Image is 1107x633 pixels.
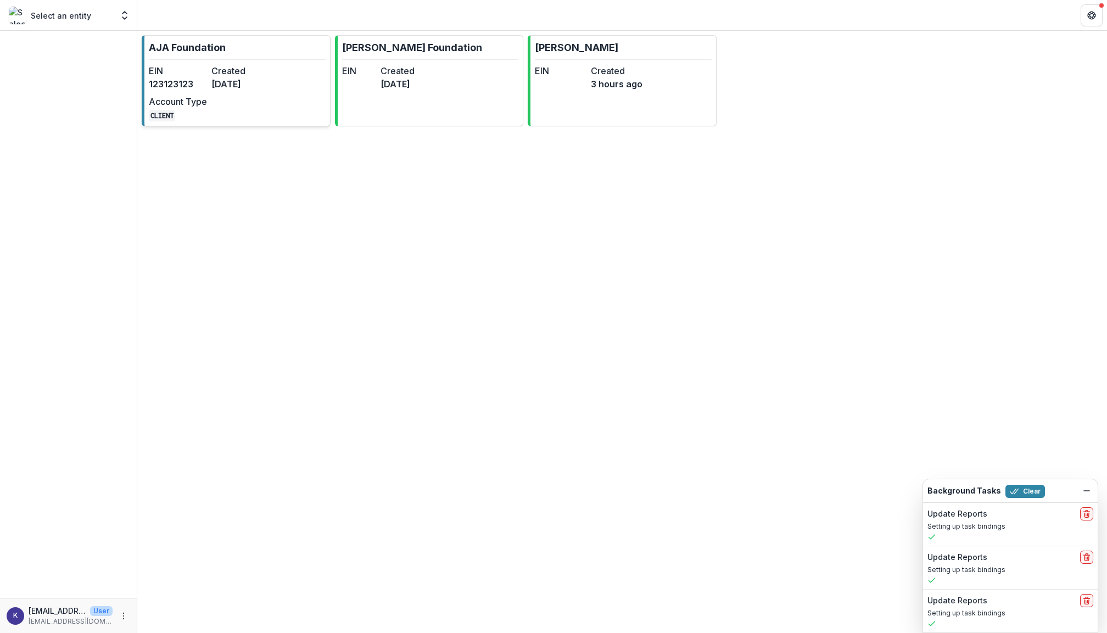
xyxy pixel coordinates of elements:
dt: EIN [149,64,207,77]
dd: 3 hours ago [591,77,642,91]
p: AJA Foundation [149,40,226,55]
div: kjarrett@ajafoundation.org [13,612,18,619]
h2: Update Reports [927,553,987,562]
button: delete [1080,551,1093,564]
dt: Created [591,64,642,77]
h2: Background Tasks [927,486,1001,496]
p: Select an entity [31,10,91,21]
a: AJA FoundationEIN123123123Created[DATE]Account TypeCLIENT [142,35,331,126]
p: User [90,606,113,616]
dt: Account Type [149,95,207,108]
p: [PERSON_NAME] [535,40,618,55]
dt: EIN [342,64,376,77]
button: More [117,609,130,623]
img: Select an entity [9,7,26,24]
button: delete [1080,594,1093,607]
dt: EIN [535,64,586,77]
a: [PERSON_NAME] FoundationEINCreated[DATE] [335,35,524,126]
dd: [DATE] [211,77,270,91]
dt: Created [381,64,415,77]
button: Get Help [1081,4,1103,26]
button: Open entity switcher [117,4,132,26]
p: Setting up task bindings [927,565,1093,575]
p: [EMAIL_ADDRESS][DOMAIN_NAME] [29,617,113,626]
dd: [DATE] [381,77,415,91]
button: Dismiss [1080,484,1093,497]
p: Setting up task bindings [927,522,1093,531]
p: [PERSON_NAME] Foundation [342,40,482,55]
p: [EMAIL_ADDRESS][DOMAIN_NAME] [29,605,86,617]
dt: Created [211,64,270,77]
a: [PERSON_NAME]EINCreated3 hours ago [528,35,717,126]
code: CLIENT [149,110,175,121]
p: Setting up task bindings [927,608,1093,618]
dd: 123123123 [149,77,207,91]
h2: Update Reports [927,596,987,606]
button: Clear [1005,485,1045,498]
button: delete [1080,507,1093,520]
h2: Update Reports [927,509,987,519]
